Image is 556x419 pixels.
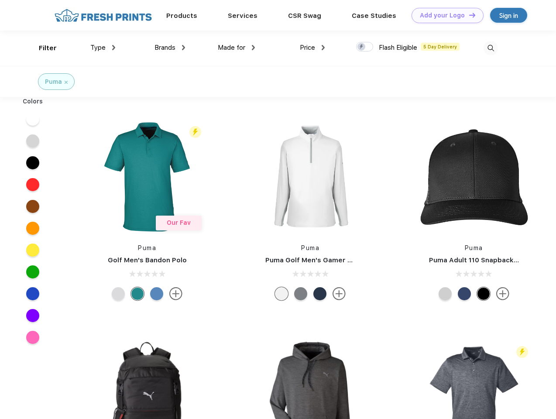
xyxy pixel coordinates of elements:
[496,287,509,300] img: more.svg
[182,45,185,50] img: dropdown.png
[490,8,527,23] a: Sign in
[322,45,325,50] img: dropdown.png
[65,81,68,84] img: filter_cancel.svg
[112,287,125,300] div: High Rise
[420,12,465,19] div: Add your Logo
[131,287,144,300] div: Green Lagoon
[294,287,307,300] div: Quiet Shade
[166,12,197,20] a: Products
[189,126,201,138] img: flash_active_toggle.svg
[469,13,475,17] img: DT
[90,44,106,52] span: Type
[218,44,245,52] span: Made for
[477,287,490,300] div: Pma Blk Pma Blk
[333,287,346,300] img: more.svg
[154,44,175,52] span: Brands
[379,44,417,52] span: Flash Eligible
[484,41,498,55] img: desktop_search.svg
[108,256,187,264] a: Golf Men's Bandon Polo
[252,45,255,50] img: dropdown.png
[52,8,154,23] img: fo%20logo%202.webp
[228,12,257,20] a: Services
[138,244,156,251] a: Puma
[45,77,62,86] div: Puma
[275,287,288,300] div: Bright White
[516,346,528,358] img: flash_active_toggle.svg
[416,119,532,235] img: func=resize&h=266
[301,244,319,251] a: Puma
[167,219,191,226] span: Our Fav
[458,287,471,300] div: Peacoat with Qut Shd
[169,287,182,300] img: more.svg
[252,119,368,235] img: func=resize&h=266
[112,45,115,50] img: dropdown.png
[39,43,57,53] div: Filter
[499,10,518,21] div: Sign in
[421,43,460,51] span: 5 Day Delivery
[313,287,326,300] div: Navy Blazer
[150,287,163,300] div: Lake Blue
[265,256,403,264] a: Puma Golf Men's Gamer Golf Quarter-Zip
[465,244,483,251] a: Puma
[288,12,321,20] a: CSR Swag
[89,119,205,235] img: func=resize&h=266
[16,97,50,106] div: Colors
[300,44,315,52] span: Price
[439,287,452,300] div: Quarry Brt Whit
